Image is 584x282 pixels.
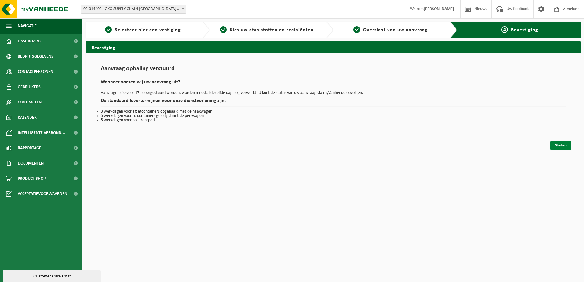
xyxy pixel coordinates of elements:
[220,26,227,33] span: 2
[101,80,566,88] h2: Wanneer voeren wij uw aanvraag uit?
[501,26,508,33] span: 4
[511,27,538,32] span: Bevestiging
[336,26,445,34] a: 3Overzicht van uw aanvraag
[213,26,321,34] a: 2Kies uw afvalstoffen en recipiënten
[18,171,46,186] span: Product Shop
[18,125,65,140] span: Intelligente verbond...
[18,110,37,125] span: Kalender
[18,95,42,110] span: Contracten
[115,27,181,32] span: Selecteer hier een vestiging
[101,114,566,118] li: 5 werkdagen voor rolcontainers geledigd met de perswagen
[18,49,53,64] span: Bedrijfsgegevens
[18,186,67,201] span: Acceptatievoorwaarden
[81,5,186,14] span: 02-014402 - GXO SUPPLY CHAIN BELGIUM NV - ZELLIK
[105,26,112,33] span: 1
[18,64,53,79] span: Contactpersonen
[101,66,566,75] h1: Aanvraag ophaling verstuurd
[101,98,566,107] h2: De standaard levertermijnen voor onze dienstverlening zijn:
[363,27,428,32] span: Overzicht van uw aanvraag
[550,141,571,150] a: Sluiten
[3,269,102,282] iframe: chat widget
[86,41,581,53] h2: Bevestiging
[353,26,360,33] span: 3
[18,79,41,95] span: Gebruikers
[101,118,566,122] li: 5 werkdagen voor collitransport
[101,110,566,114] li: 3 werkdagen voor afzetcontainers opgehaald met de haakwagen
[18,18,37,34] span: Navigatie
[230,27,314,32] span: Kies uw afvalstoffen en recipiënten
[101,91,566,95] p: Aanvragen die voor 17u doorgestuurd worden, worden meestal dezelfde dag nog verwerkt. U kunt de s...
[89,26,197,34] a: 1Selecteer hier een vestiging
[18,34,41,49] span: Dashboard
[18,156,44,171] span: Documenten
[18,140,41,156] span: Rapportage
[81,5,186,13] span: 02-014402 - GXO SUPPLY CHAIN BELGIUM NV - ZELLIK
[424,7,454,11] strong: [PERSON_NAME]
